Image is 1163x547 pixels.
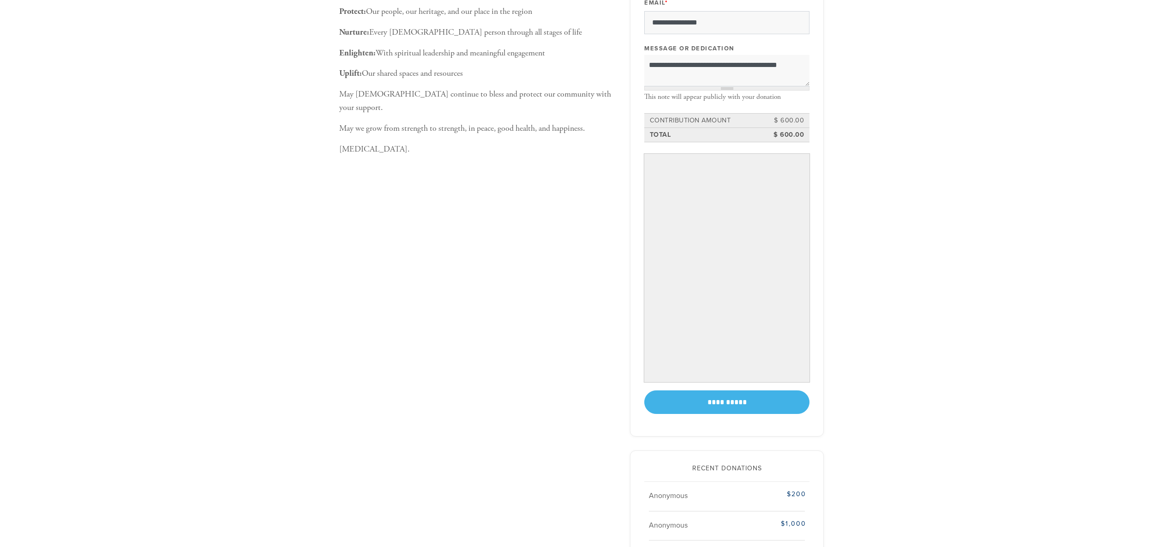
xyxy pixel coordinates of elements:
p: [MEDICAL_DATA]. [339,143,616,156]
div: This note will appear publicly with your donation [644,93,809,101]
td: Contribution Amount [648,114,764,127]
p: May [DEMOGRAPHIC_DATA] continue to bless and protect our community with your support. [339,88,616,115]
b: Uplift: [339,68,362,79]
td: Total [648,128,764,141]
iframe: Secure payment input frame [646,156,808,381]
p: With spiritual leadership and meaningful engagement [339,47,616,60]
b: Protect: [339,6,366,17]
td: $ 600.00 [764,128,805,141]
h2: Recent Donations [644,465,809,473]
span: Anonymous [649,521,688,530]
label: Message or dedication [644,44,734,53]
div: $200 [752,489,806,499]
p: Every [DEMOGRAPHIC_DATA] person through all stages of life [339,26,616,39]
b: Enlighten: [339,48,376,58]
div: $1,000 [752,519,806,529]
td: $ 600.00 [764,114,805,127]
b: Nurture: [339,27,369,37]
span: Anonymous [649,491,688,500]
p: May we grow from strength to strength, in peace, good health, and happiness. [339,122,616,135]
p: Our shared spaces and resources [339,67,616,80]
p: Our people, our heritage, and our place in the region [339,5,616,18]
